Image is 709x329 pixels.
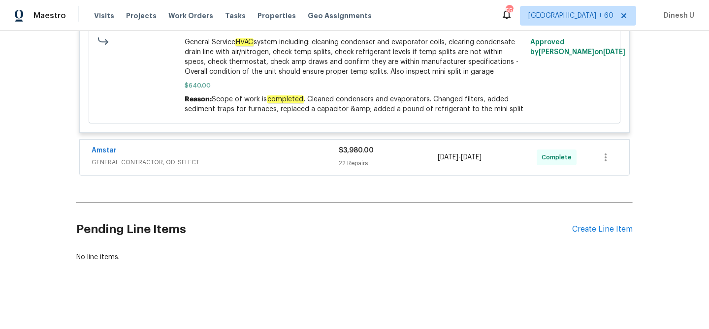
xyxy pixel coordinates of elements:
[33,11,66,21] span: Maestro
[339,158,438,168] div: 22 Repairs
[235,38,254,46] em: HVAC
[308,11,372,21] span: Geo Assignments
[185,81,525,90] span: $640.00
[438,152,482,162] span: -
[528,11,613,21] span: [GEOGRAPHIC_DATA] + 60
[339,147,374,154] span: $3,980.00
[168,11,213,21] span: Work Orders
[572,225,633,234] div: Create Line Item
[185,37,525,77] span: General Service system including: cleaning condenser and evaporator coils, clearing condensate dr...
[542,152,576,162] span: Complete
[94,11,114,21] span: Visits
[506,6,513,16] div: 556
[76,252,633,262] div: No line items.
[258,11,296,21] span: Properties
[530,39,625,56] span: Approved by [PERSON_NAME] on
[126,11,157,21] span: Projects
[92,157,339,167] span: GENERAL_CONTRACTOR, OD_SELECT
[660,11,694,21] span: Dinesh U
[76,207,572,252] h2: Pending Line Items
[267,95,304,103] em: completed
[185,96,212,103] span: Reason:
[225,12,246,19] span: Tasks
[603,49,625,56] span: [DATE]
[438,154,458,161] span: [DATE]
[461,154,482,161] span: [DATE]
[92,147,117,154] a: Amstar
